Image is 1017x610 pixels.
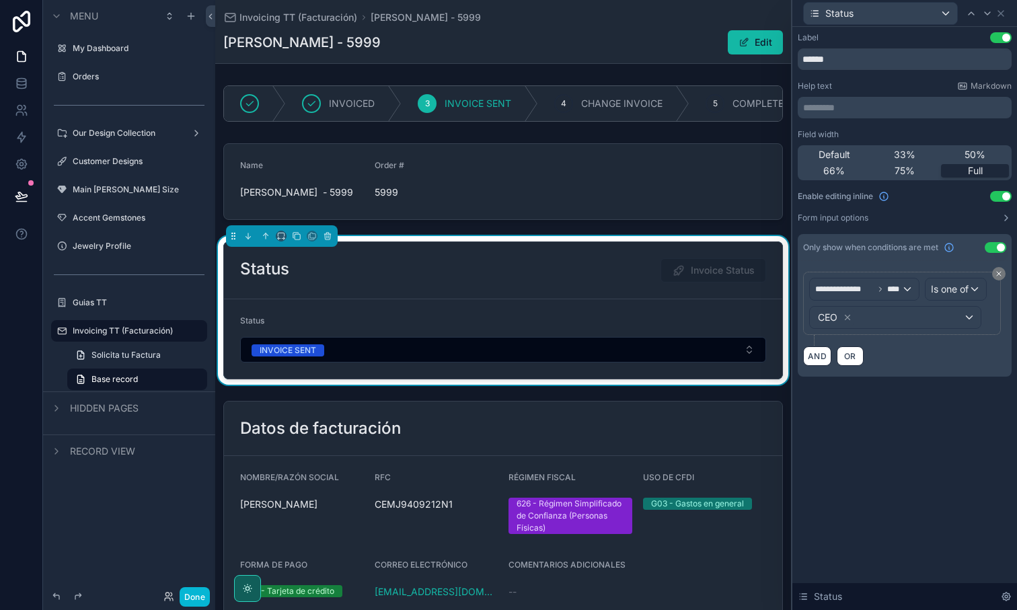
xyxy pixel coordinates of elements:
[240,258,289,280] h2: Status
[91,350,161,360] span: Solicita tu Factura
[803,2,958,25] button: Status
[73,156,204,167] label: Customer Designs
[180,587,210,607] button: Done
[73,128,186,139] label: Our Design Collection
[837,346,864,366] button: OR
[70,9,98,23] span: Menu
[223,11,357,24] a: Invoicing TT (Facturación)
[925,278,987,301] button: Is one of
[814,590,842,603] span: Status
[73,326,199,336] label: Invoicing TT (Facturación)
[798,97,1012,118] div: scrollable content
[823,164,845,178] span: 66%
[371,11,481,24] a: [PERSON_NAME] - 5999
[73,43,204,54] label: My Dashboard
[957,81,1012,91] a: Markdown
[73,184,204,195] label: Main [PERSON_NAME] Size
[91,374,138,385] span: Base record
[798,32,819,43] div: Label
[73,71,204,82] label: Orders
[798,81,832,91] label: Help text
[239,11,357,24] span: Invoicing TT (Facturación)
[803,242,938,253] span: Only show when conditions are met
[728,30,783,54] button: Edit
[818,311,837,324] span: CEO
[965,148,985,161] span: 50%
[73,297,204,308] label: Guias TT
[260,344,316,356] div: INVOICE SENT
[240,315,264,326] span: Status
[803,346,831,366] button: AND
[968,164,983,178] span: Full
[70,445,135,458] span: Record view
[825,7,854,20] span: Status
[841,351,859,361] span: OR
[223,33,381,52] h1: [PERSON_NAME] - 5999
[73,213,204,223] label: Accent Gemstones
[809,306,981,329] button: CEO
[931,282,969,296] span: Is one of
[70,402,139,415] span: Hidden pages
[798,213,1012,223] button: Form input options
[798,213,868,223] label: Form input options
[73,241,204,252] label: Jewelry Profile
[895,164,915,178] span: 75%
[67,344,207,366] a: Solicita tu Factura
[67,369,207,390] a: Base record
[798,129,839,140] label: Field width
[798,191,873,202] span: Enable editing inline
[819,148,850,161] span: Default
[971,81,1012,91] span: Markdown
[894,148,915,161] span: 33%
[240,337,766,363] button: Select Button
